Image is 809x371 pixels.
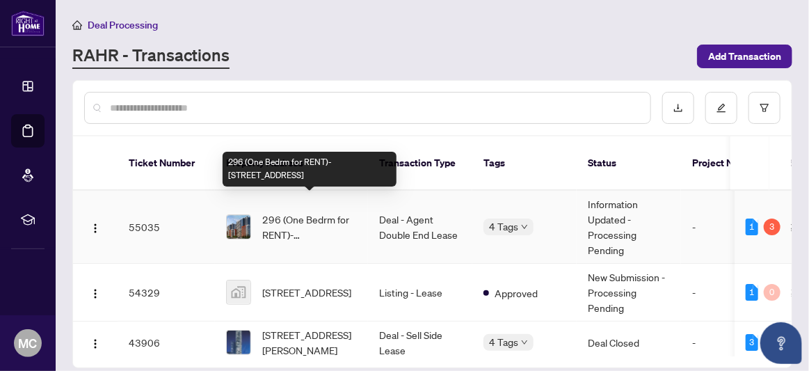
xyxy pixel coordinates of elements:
span: 4 Tags [489,334,518,350]
td: Deal Closed [577,322,681,364]
td: - [681,264,764,322]
span: Add Transaction [708,45,781,68]
img: Logo [90,288,101,299]
td: 54329 [118,264,215,322]
span: [STREET_ADDRESS] [262,285,351,300]
div: 0 [764,284,780,301]
td: 43906 [118,322,215,364]
img: Logo [90,338,101,349]
div: 1 [746,219,758,235]
div: 3 [746,334,758,351]
button: edit [705,92,737,124]
div: 1 [746,284,758,301]
span: down [521,223,528,230]
a: RAHR - Transactions [72,44,230,69]
th: Tags [472,136,577,191]
div: 3 [764,219,780,235]
th: Property Address [215,136,368,191]
th: Transaction Type [368,136,472,191]
td: Information Updated - Processing Pending [577,191,681,264]
span: home [72,20,82,30]
span: down [521,339,528,346]
th: Project Name [681,136,764,191]
button: download [662,92,694,124]
img: thumbnail-img [227,281,250,304]
th: Ticket Number [118,136,215,191]
td: New Submission - Processing Pending [577,264,681,322]
span: download [673,103,683,113]
span: 296 (One Bedrm for RENT)-[STREET_ADDRESS] [262,212,357,242]
td: Deal - Sell Side Lease [368,322,472,364]
button: Logo [84,216,106,238]
span: Approved [495,285,538,301]
img: thumbnail-img [227,215,250,239]
img: logo [11,10,45,36]
td: - [681,322,764,364]
th: Status [577,136,681,191]
div: 296 (One Bedrm for RENT)-[STREET_ADDRESS] [223,152,397,187]
span: Deal Processing [88,19,158,31]
td: Deal - Agent Double End Lease [368,191,472,264]
span: [STREET_ADDRESS][PERSON_NAME] [262,327,357,358]
button: Add Transaction [697,45,792,68]
td: 55035 [118,191,215,264]
button: filter [748,92,780,124]
span: 4 Tags [489,219,518,235]
button: Logo [84,281,106,303]
button: Logo [84,331,106,354]
span: edit [716,103,726,113]
span: MC [19,333,38,353]
span: filter [760,103,769,113]
button: Open asap [760,322,802,364]
td: - [681,191,764,264]
img: Logo [90,223,101,234]
img: thumbnail-img [227,331,250,354]
td: Listing - Lease [368,264,472,322]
